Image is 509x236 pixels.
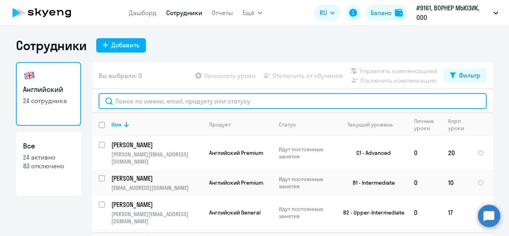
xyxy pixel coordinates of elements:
button: Добавить [96,38,146,53]
span: RU [320,8,327,18]
a: Сотрудники [166,9,202,17]
a: Дашборд [129,9,157,17]
div: Продукт [209,121,231,128]
div: Баланс [371,8,392,18]
a: [PERSON_NAME] [111,140,202,149]
h3: Английский [23,84,74,95]
a: Английский24 сотрудника [16,62,81,126]
p: [PERSON_NAME] [111,174,201,183]
div: Текущий уровень [348,121,393,128]
button: Балансbalance [366,5,408,21]
button: Фильтр [444,68,487,83]
td: B2 - Upper-Intermediate [334,196,408,229]
a: [PERSON_NAME] [111,200,202,209]
p: [EMAIL_ADDRESS][DOMAIN_NAME] [111,184,202,191]
div: Добавить [111,40,140,50]
p: Идут постоянные занятия [279,146,333,160]
td: 10 [442,170,471,196]
span: Ещё [243,8,254,18]
p: [PERSON_NAME][EMAIL_ADDRESS][DOMAIN_NAME] [111,151,202,165]
a: Все24 активно83 отключено [16,132,81,196]
h1: Сотрудники [16,37,87,53]
div: Личные уроки [414,117,441,132]
td: 17 [442,196,471,229]
td: 0 [408,136,442,170]
td: 0 [408,196,442,229]
p: [PERSON_NAME] [111,200,201,209]
div: Имя [111,121,122,128]
img: balance [395,9,403,17]
p: 83 отключено [23,162,74,170]
p: 24 активно [23,153,74,162]
p: Идут постоянные занятия [279,205,333,220]
input: Поиск по имени, email, продукту или статусу [99,93,487,109]
p: Идут постоянные занятия [279,176,333,190]
div: Корп. уроки [448,117,470,132]
div: Текущий уровень [340,121,407,128]
td: 0 [408,170,442,196]
button: #9161, ВОРНЕР МЬЮЗИК, ООО [412,3,502,22]
div: Фильтр [459,70,480,80]
button: RU [314,5,340,21]
p: #9161, ВОРНЕР МЬЮЗИК, ООО [416,3,490,22]
a: [PERSON_NAME] [111,174,202,183]
span: Английский Premium [209,179,263,186]
button: Ещё [243,5,262,21]
img: english [23,69,36,82]
p: [PERSON_NAME] [111,140,201,149]
td: B1 - Intermediate [334,170,408,196]
div: Имя [111,121,202,128]
p: 24 сотрудника [23,96,74,105]
td: C1 - Advanced [334,136,408,170]
span: Английский General [209,209,260,216]
p: [PERSON_NAME][EMAIL_ADDRESS][DOMAIN_NAME] [111,211,202,225]
a: Отчеты [212,9,233,17]
span: Вы выбрали: 0 [99,71,142,80]
span: Английский Premium [209,149,263,156]
td: 20 [442,136,471,170]
div: Статус [279,121,296,128]
h3: Все [23,141,74,151]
